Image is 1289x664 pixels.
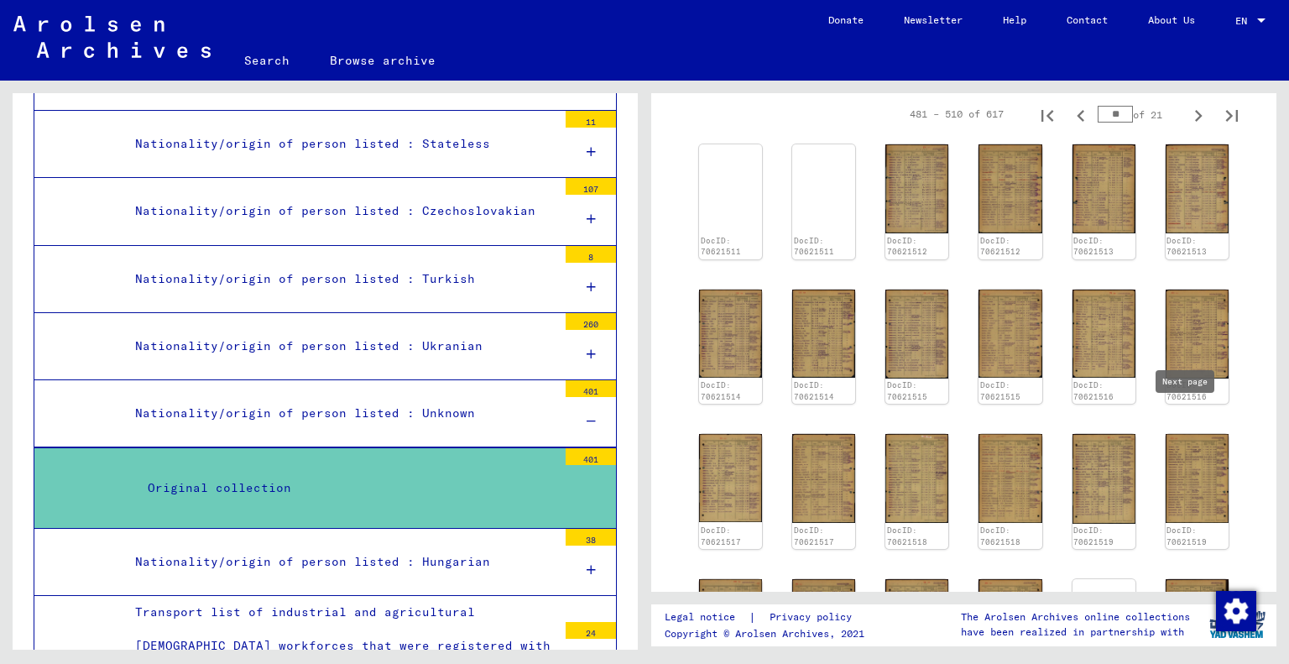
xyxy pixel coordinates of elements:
[566,178,616,195] div: 107
[961,625,1190,640] p: have been realized in partnership with
[566,111,616,128] div: 11
[756,609,872,626] a: Privacy policy
[123,128,557,160] div: Nationality/origin of person listed : Stateless
[1182,97,1215,131] button: Next page
[1072,290,1135,378] img: 001.jpg
[566,529,616,546] div: 38
[665,609,872,626] div: |
[123,263,557,295] div: Nationality/origin of person listed : Turkish
[1215,97,1249,131] button: Last page
[701,236,741,257] a: DocID: 70621511
[794,380,834,401] a: DocID: 70621514
[566,380,616,397] div: 401
[699,290,762,379] img: 001.jpg
[978,434,1041,523] img: 002.jpg
[1064,97,1098,131] button: Previous page
[13,16,211,58] img: Arolsen_neg.svg
[792,290,855,378] img: 002.jpg
[980,380,1020,401] a: DocID: 70621515
[566,313,616,330] div: 260
[701,525,741,546] a: DocID: 70621517
[566,622,616,639] div: 24
[135,472,557,505] div: Original collection
[961,609,1190,625] p: The Arolsen Archives online collections
[885,144,948,233] img: 001.jpg
[123,397,557,430] div: Nationality/origin of person listed : Unknown
[980,236,1020,257] a: DocID: 70621512
[1166,434,1229,523] img: 002.jpg
[885,290,948,379] img: 001.jpg
[980,525,1020,546] a: DocID: 70621518
[887,236,927,257] a: DocID: 70621512
[1235,15,1254,27] span: EN
[978,290,1041,379] img: 002.jpg
[699,434,762,523] img: 001.jpg
[910,107,1004,122] div: 481 – 510 of 617
[123,546,557,578] div: Nationality/origin of person listed : Hungarian
[566,448,616,465] div: 401
[1166,144,1229,233] img: 002.jpg
[566,246,616,263] div: 8
[887,525,927,546] a: DocID: 70621518
[1166,290,1229,379] img: 002.jpg
[1098,107,1182,123] div: of 21
[701,380,741,401] a: DocID: 70621514
[224,40,310,81] a: Search
[794,236,834,257] a: DocID: 70621511
[1031,97,1064,131] button: First page
[310,40,456,81] a: Browse archive
[794,525,834,546] a: DocID: 70621517
[123,195,557,227] div: Nationality/origin of person listed : Czechoslovakian
[123,330,557,363] div: Nationality/origin of person listed : Ukranian
[1206,604,1269,646] img: yv_logo.png
[1073,525,1114,546] a: DocID: 70621519
[1216,591,1256,631] img: Change consent
[1166,525,1207,546] a: DocID: 70621519
[887,380,927,401] a: DocID: 70621515
[1166,380,1207,401] a: DocID: 70621516
[1072,144,1135,233] img: 001.jpg
[665,626,872,641] p: Copyright © Arolsen Archives, 2021
[1073,380,1114,401] a: DocID: 70621516
[1073,236,1114,257] a: DocID: 70621513
[978,144,1041,233] img: 002.jpg
[1166,236,1207,257] a: DocID: 70621513
[885,434,948,523] img: 001.jpg
[792,434,855,523] img: 002.jpg
[1072,434,1135,524] img: 001.jpg
[665,609,749,626] a: Legal notice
